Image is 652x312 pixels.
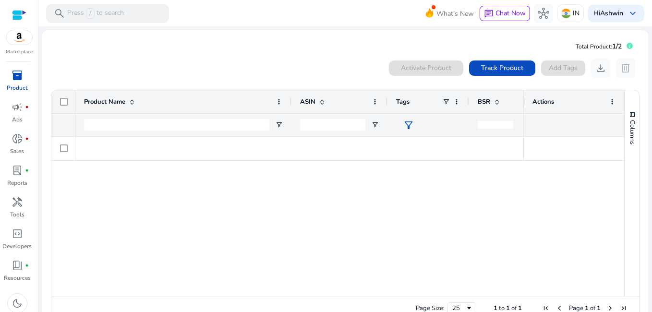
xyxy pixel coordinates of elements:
[396,97,410,106] span: Tags
[25,264,29,267] span: fiber_manual_record
[12,165,23,176] span: lab_profile
[7,179,27,187] p: Reports
[300,97,315,106] span: ASIN
[12,298,23,309] span: dark_mode
[4,274,31,282] p: Resources
[67,8,124,19] p: Press to search
[593,10,623,17] p: Hi
[54,8,65,19] span: search
[620,304,628,312] div: Last Page
[542,304,550,312] div: First Page
[403,120,414,131] span: filter_alt
[612,42,622,51] span: 1/2
[12,115,23,124] p: Ads
[12,133,23,144] span: donut_small
[7,84,27,92] p: Product
[480,6,530,21] button: chatChat Now
[495,9,526,18] span: Chat Now
[12,228,23,240] span: code_blocks
[436,5,474,22] span: What's New
[300,119,365,131] input: ASIN Filter Input
[484,9,494,19] span: chat
[561,9,571,18] img: in.svg
[600,9,623,18] b: Ashwin
[25,105,29,109] span: fiber_manual_record
[628,120,637,144] span: Columns
[481,63,523,73] span: Track Product
[532,97,554,106] span: Actions
[84,97,125,106] span: Product Name
[478,97,490,106] span: BSR
[371,121,379,129] button: Open Filter Menu
[25,168,29,172] span: fiber_manual_record
[538,8,549,19] span: hub
[2,242,32,251] p: Developers
[86,8,95,19] span: /
[84,119,269,131] input: Product Name Filter Input
[6,30,32,45] img: amazon.svg
[573,5,580,22] p: IN
[12,70,23,81] span: inventory_2
[627,8,639,19] span: keyboard_arrow_down
[534,4,553,23] button: hub
[10,210,24,219] p: Tools
[591,59,610,78] button: download
[12,196,23,208] span: handyman
[469,60,535,76] button: Track Product
[555,304,563,312] div: Previous Page
[12,260,23,271] span: book_4
[6,48,33,56] p: Marketplace
[25,137,29,141] span: fiber_manual_record
[10,147,24,156] p: Sales
[275,121,283,129] button: Open Filter Menu
[595,62,606,74] span: download
[12,101,23,113] span: campaign
[606,304,614,312] div: Next Page
[576,43,612,50] span: Total Product:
